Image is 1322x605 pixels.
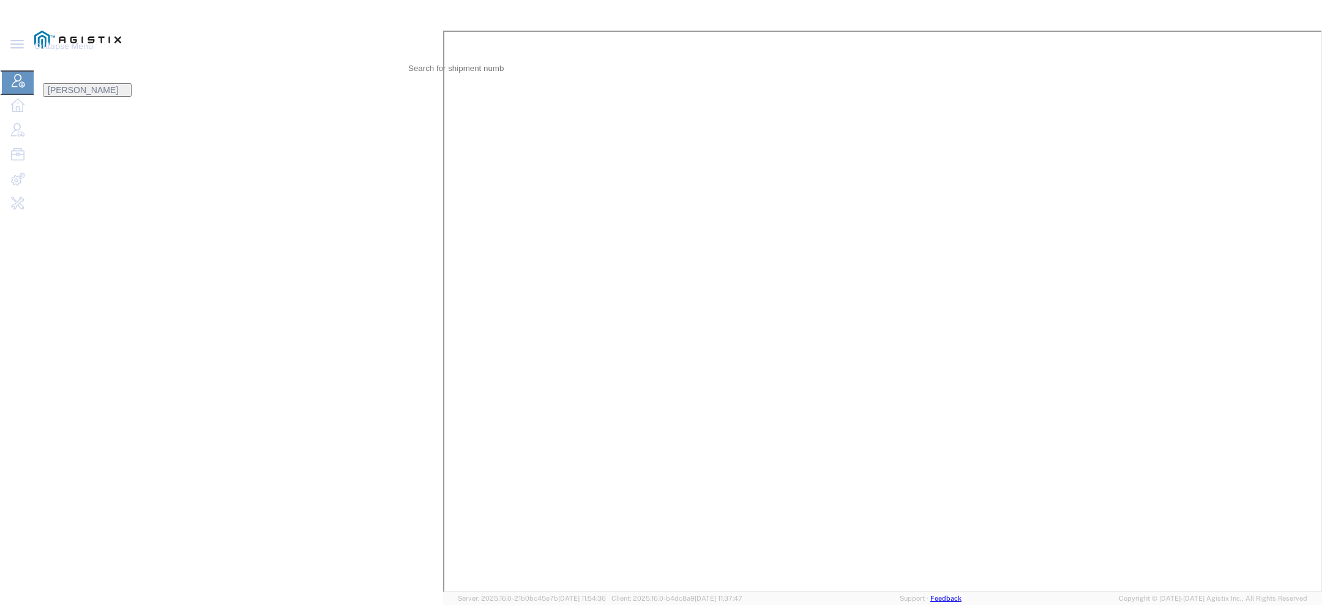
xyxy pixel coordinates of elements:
span: Server: 2025.16.0-21b0bc45e7b [458,595,606,602]
span: Client: 2025.16.0-b4dc8a9 [611,595,742,602]
button: [PERSON_NAME] [43,83,132,97]
iframe: FS Legacy Container [443,31,1322,592]
span: Kaitlyn Hostetler [48,85,118,95]
span: [DATE] 11:37:47 [695,595,742,602]
a: Feedback [930,595,962,602]
span: Copyright © [DATE]-[DATE] Agistix Inc., All Rights Reserved [1119,593,1307,604]
a: Support [900,595,930,602]
span: Collapse Menu [34,34,102,58]
span: [DATE] 11:54:36 [558,595,606,602]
